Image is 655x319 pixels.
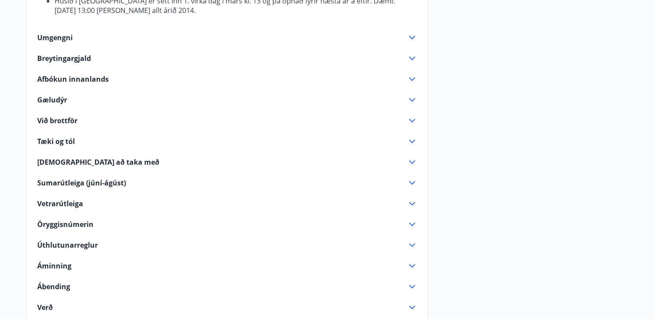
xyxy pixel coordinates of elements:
[37,303,53,312] span: Verð
[37,178,417,188] div: Sumarútleiga (júní-ágúst)
[37,116,77,125] span: Við brottför
[37,219,417,230] div: Öryggisnúmerin
[37,178,126,188] span: Sumarútleiga (júní-ágúst)
[37,137,75,146] span: Tæki og tól
[37,220,94,229] span: Öryggisnúmerin
[37,302,417,313] div: Verð
[37,136,417,147] div: Tæki og tól
[37,95,417,105] div: Gæludýr
[37,95,67,105] span: Gæludýr
[37,115,417,126] div: Við brottför
[37,32,417,43] div: Umgengni
[37,199,83,208] span: Vetrarútleiga
[37,281,417,292] div: Ábending
[37,261,71,271] span: Áminning
[37,157,159,167] span: [DEMOGRAPHIC_DATA] að taka með
[37,240,417,250] div: Úthlutunarreglur
[37,157,417,167] div: [DEMOGRAPHIC_DATA] að taka með
[37,53,417,64] div: Breytingargjald
[37,261,417,271] div: Áminning
[37,33,73,42] span: Umgengni
[37,198,417,209] div: Vetrarútleiga
[37,74,417,84] div: Afbókun innanlands
[37,74,109,84] span: Afbókun innanlands
[37,54,91,63] span: Breytingargjald
[37,240,98,250] span: Úthlutunarreglur
[37,282,70,291] span: Ábending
